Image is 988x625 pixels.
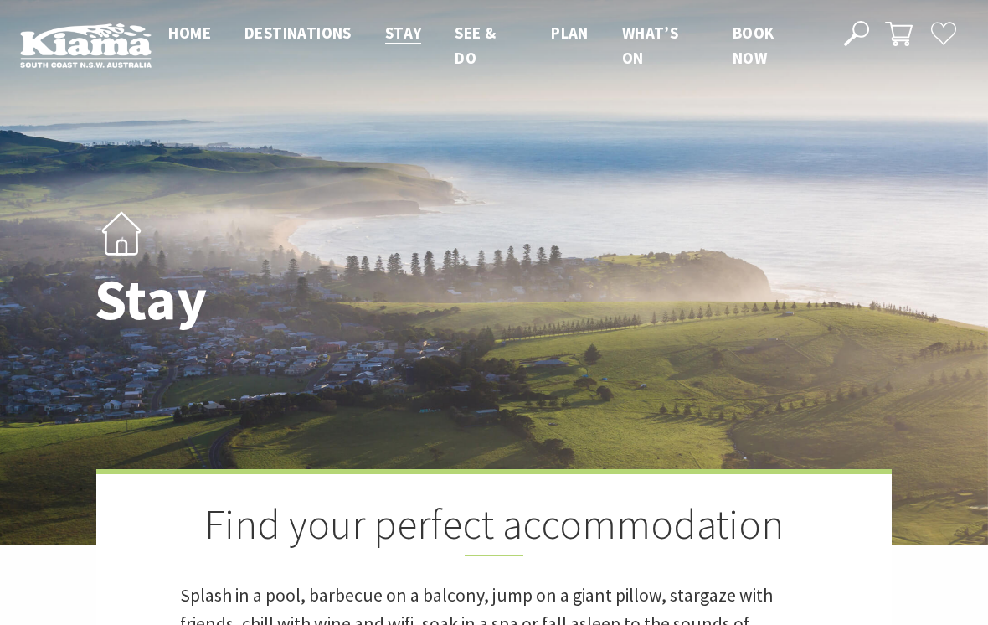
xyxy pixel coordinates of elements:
span: Book now [733,23,774,68]
nav: Main Menu [152,20,824,71]
span: See & Do [455,23,496,68]
span: Stay [385,23,422,43]
span: Destinations [244,23,352,43]
img: Kiama Logo [20,23,152,68]
span: What’s On [622,23,678,68]
span: Home [168,23,211,43]
h1: Stay [95,267,568,331]
h2: Find your perfect accommodation [180,499,808,556]
span: Plan [551,23,589,43]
